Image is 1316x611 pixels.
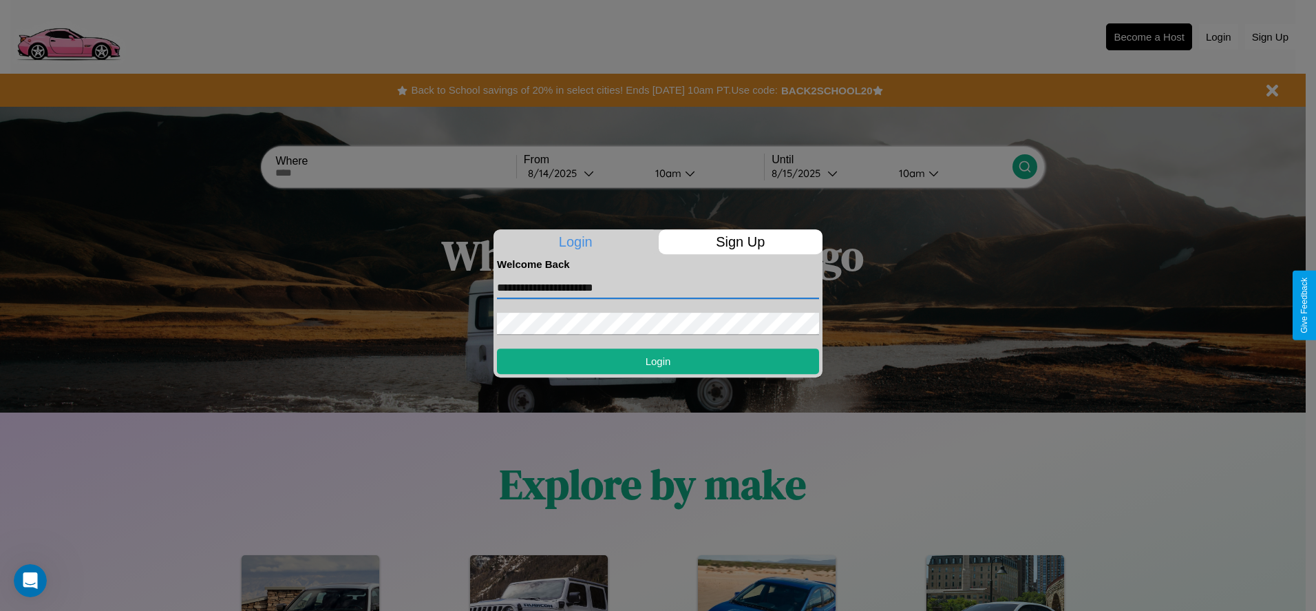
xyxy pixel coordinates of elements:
[659,229,823,254] p: Sign Up
[497,258,819,270] h4: Welcome Back
[1299,278,1309,333] div: Give Feedback
[493,229,658,254] p: Login
[497,349,819,374] button: Login
[14,564,47,597] iframe: Intercom live chat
